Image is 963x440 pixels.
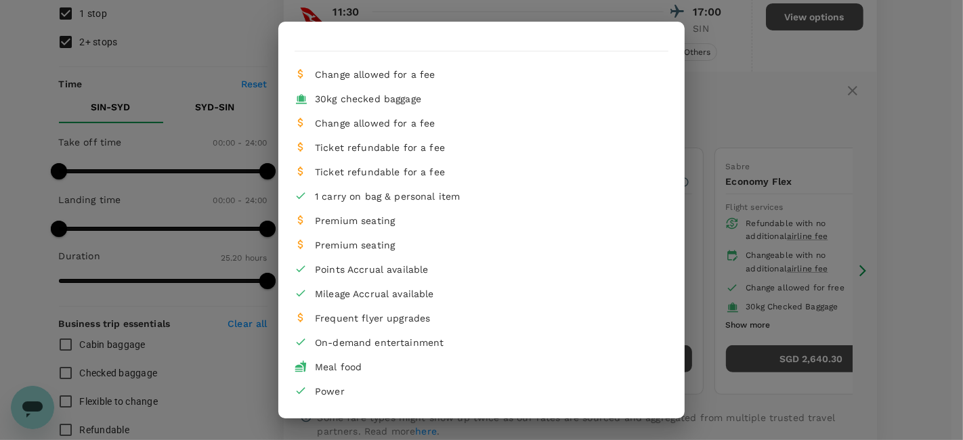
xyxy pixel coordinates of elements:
[315,69,435,80] span: Change allowed for a fee
[315,264,429,275] span: Points Accrual available
[315,191,461,202] span: 1 carry on bag & personal item
[315,361,362,372] span: Meal food
[315,93,421,104] span: 30kg checked baggage
[315,240,395,250] span: Premium seating
[315,215,395,226] span: Premium seating
[315,142,445,153] span: Ticket refundable for a fee
[315,118,435,129] span: Change allowed for a fee
[315,167,445,177] span: Ticket refundable for a fee
[315,386,345,397] span: Power
[315,337,444,348] span: On-demand entertainment
[315,288,434,299] span: Mileage Accrual available
[315,313,430,324] span: Frequent flyer upgrades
